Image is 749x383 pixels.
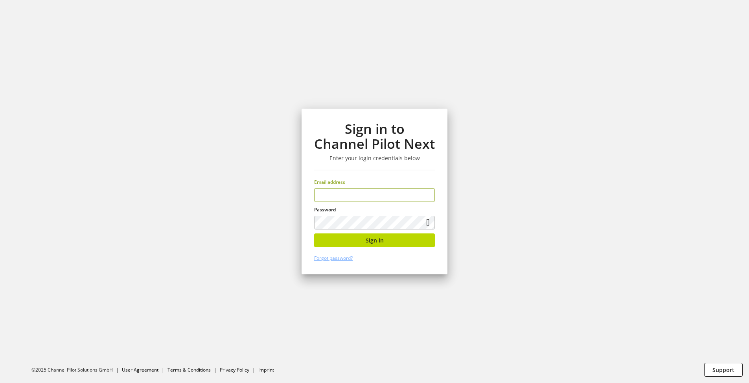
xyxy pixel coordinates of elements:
[314,121,435,152] h1: Sign in to Channel Pilot Next
[167,366,211,373] a: Terms & Conditions
[704,363,743,377] button: Support
[122,366,158,373] a: User Agreement
[314,206,336,213] span: Password
[366,236,384,244] span: Sign in
[31,366,122,374] li: ©2025 Channel Pilot Solutions GmbH
[220,366,249,373] a: Privacy Policy
[258,366,274,373] a: Imprint
[712,366,734,374] span: Support
[314,179,345,185] span: Email address
[314,233,435,247] button: Sign in
[314,255,353,261] a: Forgot password?
[314,155,435,162] h3: Enter your login credentials below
